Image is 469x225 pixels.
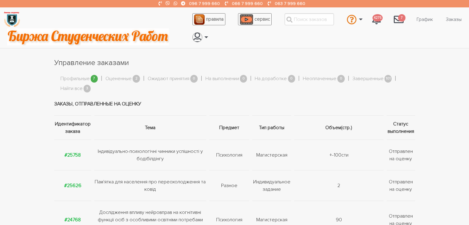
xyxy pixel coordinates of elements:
[385,116,415,140] th: Статус выполнения
[254,16,270,22] span: сервис
[303,75,336,83] a: Неоплаченные
[93,170,208,201] td: Пам'ятка для населення про переохолодження та ковід
[54,116,93,140] th: Идентификатор заказа
[232,1,263,6] a: 066 7 999 660
[337,75,345,83] span: 0
[275,1,305,6] a: 063 7 999 660
[251,170,293,201] td: Индивидуальное задание
[372,14,383,22] span: 4275
[288,75,295,83] span: 0
[251,140,293,170] td: Магистерская
[3,11,20,28] img: logo-135dea9cf721667cc4ddb0c1795e3ba8b7f362e3d0c04e2cc90b931989920324.png
[398,14,405,22] span: 7
[189,1,220,6] a: 096 7 999 660
[60,75,90,83] a: Профильные
[352,75,384,83] a: Завершенные
[7,28,169,45] img: motto-2ce64da2796df845c65ce8f9480b9c9d679903764b3ca6da4b6de107518df0fe.gif
[293,170,385,201] td: 2
[105,75,132,83] a: Оцененные
[84,85,91,92] span: 3
[91,75,98,83] span: 7
[60,85,83,93] a: Найти все
[208,170,251,201] td: Разное
[293,116,385,140] th: Объем(стр.)
[206,16,224,22] span: правила
[208,116,251,140] th: Предмет
[133,75,140,83] span: 2
[255,75,287,83] a: На доработке
[93,140,208,170] td: Індивідуально-психологічні чинники успішності у бодібілдінгу
[208,140,251,170] td: Психология
[412,14,438,25] a: График
[64,217,81,223] a: #24768
[251,116,293,140] th: Тип работы
[293,140,385,170] td: +-100сти
[64,152,81,158] a: #25758
[54,58,415,68] h1: Управление заказами
[240,14,253,25] img: play_icon-49f7f135c9dc9a03216cfdbccbe1e3994649169d890fb554cedf0eac35a01ba8.png
[238,13,272,25] a: сервис
[385,170,415,201] td: Отправлен на оценку
[385,75,392,83] span: 101
[192,13,225,25] a: правила
[64,182,81,189] a: #25626
[389,11,409,28] a: 7
[194,14,204,25] img: agreement_icon-feca34a61ba7f3d1581b08bc946b2ec1ccb426f67415f344566775c155b7f62c.png
[367,11,386,28] a: 4275
[441,14,467,25] a: Заказы
[148,75,189,83] a: Ожидают принятия
[190,75,198,83] span: 0
[93,116,208,140] th: Тема
[240,75,247,83] span: 0
[54,92,415,116] td: Заказы, отправленные на оценку
[285,13,334,25] input: Поиск заказов
[205,75,239,83] a: На выполнении
[385,140,415,170] td: Отправлен на оценку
